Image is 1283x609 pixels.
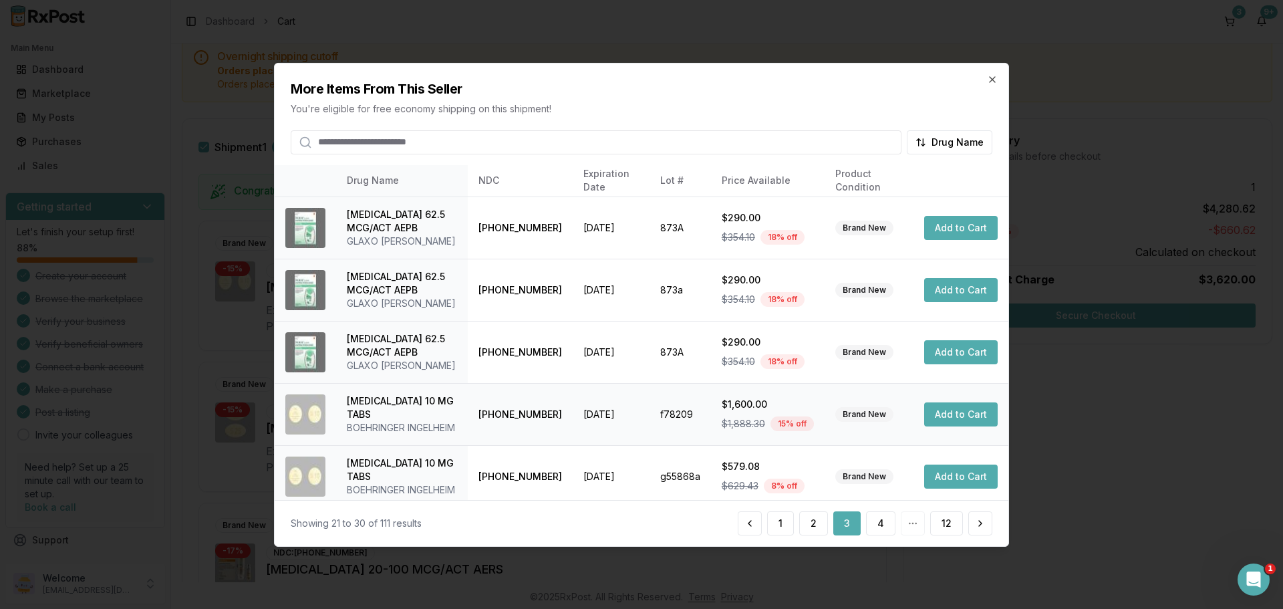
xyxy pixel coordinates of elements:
[336,164,468,197] th: Drug Name
[722,355,755,368] span: $354.10
[833,511,861,535] button: 3
[835,469,893,484] div: Brand New
[835,407,893,422] div: Brand New
[285,270,325,310] img: Incruse Ellipta 62.5 MCG/ACT AEPB
[285,394,325,435] img: Jardiance 10 MG TABS
[722,460,814,473] div: $579.08
[347,457,457,483] div: [MEDICAL_DATA] 10 MG TABS
[573,259,649,321] td: [DATE]
[711,164,825,197] th: Price Available
[1238,564,1270,596] iframe: Intercom live chat
[573,321,649,383] td: [DATE]
[650,164,711,197] th: Lot #
[347,359,457,372] div: GLAXO [PERSON_NAME]
[291,517,422,530] div: Showing 21 to 30 of 111 results
[347,332,457,359] div: [MEDICAL_DATA] 62.5 MCG/ACT AEPB
[722,479,758,493] span: $629.43
[924,402,998,427] button: Add to Cart
[468,197,573,259] td: [PHONE_NUMBER]
[573,383,649,445] td: [DATE]
[722,211,814,225] div: $290.00
[650,197,711,259] td: 873A
[924,216,998,240] button: Add to Cart
[722,293,755,306] span: $354.10
[770,416,814,431] div: 15 % off
[799,511,828,535] button: 2
[347,235,457,248] div: GLAXO [PERSON_NAME]
[347,208,457,235] div: [MEDICAL_DATA] 62.5 MCG/ACT AEPB
[722,336,814,349] div: $290.00
[468,164,573,197] th: NDC
[722,231,755,244] span: $354.10
[932,135,984,148] span: Drug Name
[764,479,805,493] div: 8 % off
[650,383,711,445] td: f78209
[347,394,457,421] div: [MEDICAL_DATA] 10 MG TABS
[835,345,893,360] div: Brand New
[760,292,805,307] div: 18 % off
[924,278,998,302] button: Add to Cart
[825,164,913,197] th: Product Condition
[468,259,573,321] td: [PHONE_NUMBER]
[924,340,998,364] button: Add to Cart
[722,273,814,287] div: $290.00
[347,421,457,435] div: BOEHRINGER INGELHEIM
[760,354,805,369] div: 18 % off
[347,483,457,497] div: BOEHRINGER INGELHEIM
[347,270,457,297] div: [MEDICAL_DATA] 62.5 MCG/ACT AEPB
[650,445,711,507] td: g55868a
[573,445,649,507] td: [DATE]
[291,102,992,115] p: You're eligible for free economy shipping on this shipment!
[1265,564,1276,574] span: 1
[573,197,649,259] td: [DATE]
[468,383,573,445] td: [PHONE_NUMBER]
[760,230,805,245] div: 18 % off
[285,457,325,497] img: Jardiance 10 MG TABS
[650,259,711,321] td: 873a
[835,283,893,297] div: Brand New
[291,79,992,98] h2: More Items From This Seller
[866,511,895,535] button: 4
[347,297,457,310] div: GLAXO [PERSON_NAME]
[835,221,893,235] div: Brand New
[573,164,649,197] th: Expiration Date
[907,130,992,154] button: Drug Name
[722,417,765,431] span: $1,888.30
[930,511,963,535] button: 12
[285,208,325,248] img: Incruse Ellipta 62.5 MCG/ACT AEPB
[722,398,814,411] div: $1,600.00
[650,321,711,383] td: 873A
[468,445,573,507] td: [PHONE_NUMBER]
[468,321,573,383] td: [PHONE_NUMBER]
[285,332,325,372] img: Incruse Ellipta 62.5 MCG/ACT AEPB
[924,465,998,489] button: Add to Cart
[767,511,794,535] button: 1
